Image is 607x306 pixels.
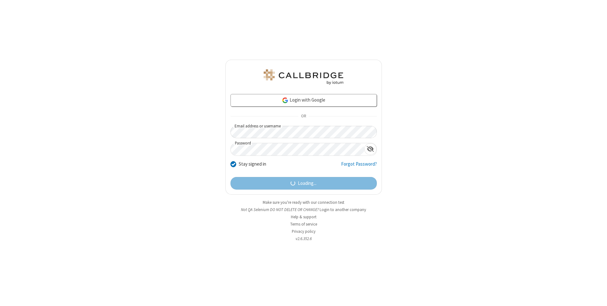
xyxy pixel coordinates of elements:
li: Not QA Selenium DO NOT DELETE OR CHANGE? [225,207,382,213]
button: Loading... [230,177,377,190]
div: Show password [364,143,377,155]
img: QA Selenium DO NOT DELETE OR CHANGE [262,69,345,85]
a: Privacy policy [292,229,316,234]
input: Email address or username [230,126,377,138]
li: v2.6.352.6 [225,236,382,242]
a: Forgot Password? [341,161,377,173]
label: Stay signed in [239,161,266,168]
button: Login to another company [320,207,366,213]
a: Terms of service [290,221,317,227]
a: Make sure you're ready with our connection test [263,200,344,205]
span: OR [298,112,309,121]
iframe: Chat [591,290,602,302]
a: Help & support [291,214,316,220]
input: Password [231,143,364,156]
img: google-icon.png [282,97,289,104]
span: Loading... [298,180,316,187]
a: Login with Google [230,94,377,107]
